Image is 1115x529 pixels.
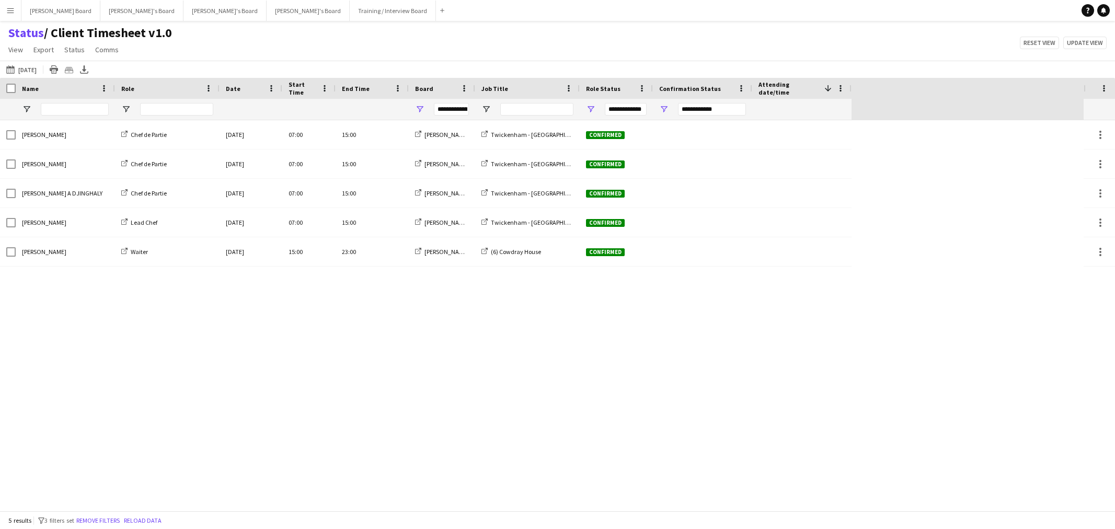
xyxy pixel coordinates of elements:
a: [PERSON_NAME] Board [415,160,486,168]
div: 07:00 [282,208,336,237]
span: Start Time [289,80,317,96]
button: [PERSON_NAME]'s Board [100,1,183,21]
span: Comms [95,45,119,54]
div: 07:00 [282,149,336,178]
input: Role Filter Input [140,103,213,116]
span: [PERSON_NAME] Board [424,131,486,139]
a: Status [8,25,44,41]
button: Reset view [1020,37,1059,49]
span: Confirmed [586,190,625,198]
button: Open Filter Menu [586,105,595,114]
span: Confirmed [586,248,625,256]
div: [DATE] [220,120,282,149]
span: Date [226,85,240,93]
span: [PERSON_NAME] Board [424,160,486,168]
span: [PERSON_NAME] [22,160,66,168]
button: [DATE] [4,63,39,76]
span: Twickenham - [GEOGRAPHIC_DATA] [491,160,589,168]
button: Open Filter Menu [415,105,424,114]
div: 07:00 [282,179,336,208]
span: [PERSON_NAME] A DJINGHALY [22,189,102,197]
button: Open Filter Menu [659,105,669,114]
button: Reload data [122,515,164,526]
button: Remove filters [74,515,122,526]
span: Job Title [481,85,508,93]
a: (6) Cowdray House [481,248,541,256]
a: Comms [91,43,123,56]
span: Twickenham - [GEOGRAPHIC_DATA] [491,218,589,226]
div: 15:00 [336,179,409,208]
span: [PERSON_NAME] [22,131,66,139]
span: [PERSON_NAME] [22,248,66,256]
span: [PERSON_NAME] Board [424,189,486,197]
button: Open Filter Menu [481,105,491,114]
span: Name [22,85,39,93]
div: [DATE] [220,237,282,266]
div: [DATE] [220,208,282,237]
span: Role [121,85,134,93]
button: [PERSON_NAME]'s Board [267,1,350,21]
app-action-btn: Print [48,63,60,76]
div: 15:00 [336,120,409,149]
a: Twickenham - [GEOGRAPHIC_DATA] [481,131,589,139]
div: 15:00 [336,149,409,178]
a: Export [29,43,58,56]
input: Name Filter Input [41,103,109,116]
button: Open Filter Menu [121,105,131,114]
a: Chef de Partie [121,131,167,139]
div: 15:00 [336,208,409,237]
span: Role Status [586,85,620,93]
span: [PERSON_NAME] Board [424,218,486,226]
span: Chef de Partie [131,160,167,168]
span: Export [33,45,54,54]
a: Chef de Partie [121,189,167,197]
span: Chef de Partie [131,189,167,197]
a: Waiter [121,248,148,256]
span: End Time [342,85,370,93]
a: [PERSON_NAME] Board [415,218,486,226]
a: Twickenham - [GEOGRAPHIC_DATA] [481,160,589,168]
span: Waiter [131,248,148,256]
a: [PERSON_NAME] Board [415,248,486,256]
span: View [8,45,23,54]
span: Confirmed [586,160,625,168]
input: Job Title Filter Input [500,103,573,116]
span: Twickenham - [GEOGRAPHIC_DATA] [491,189,589,197]
span: Client Timesheet v1.0 [44,25,172,41]
a: Twickenham - [GEOGRAPHIC_DATA] [481,189,589,197]
a: Twickenham - [GEOGRAPHIC_DATA] [481,218,589,226]
div: [DATE] [220,179,282,208]
div: [DATE] [220,149,282,178]
span: Attending date/time [758,80,820,96]
span: [PERSON_NAME] [22,218,66,226]
span: (6) Cowdray House [491,248,541,256]
div: 23:00 [336,237,409,266]
span: Status [64,45,85,54]
span: [PERSON_NAME] Board [424,248,486,256]
span: Confirmation Status [659,85,721,93]
div: 07:00 [282,120,336,149]
span: Confirmed [586,219,625,227]
span: Board [415,85,433,93]
span: Confirmed [586,131,625,139]
button: [PERSON_NAME]'s Board [183,1,267,21]
a: Status [60,43,89,56]
span: 3 filters set [44,516,74,524]
a: [PERSON_NAME] Board [415,189,486,197]
app-action-btn: Crew files as ZIP [63,63,75,76]
a: Lead Chef [121,218,157,226]
span: Twickenham - [GEOGRAPHIC_DATA] [491,131,589,139]
a: Chef de Partie [121,160,167,168]
button: Open Filter Menu [22,105,31,114]
a: View [4,43,27,56]
span: Lead Chef [131,218,157,226]
button: Training / Interview Board [350,1,436,21]
span: Chef de Partie [131,131,167,139]
a: [PERSON_NAME] Board [415,131,486,139]
app-action-btn: Export XLSX [78,63,90,76]
button: [PERSON_NAME] Board [21,1,100,21]
div: 15:00 [282,237,336,266]
button: Update view [1063,37,1107,49]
